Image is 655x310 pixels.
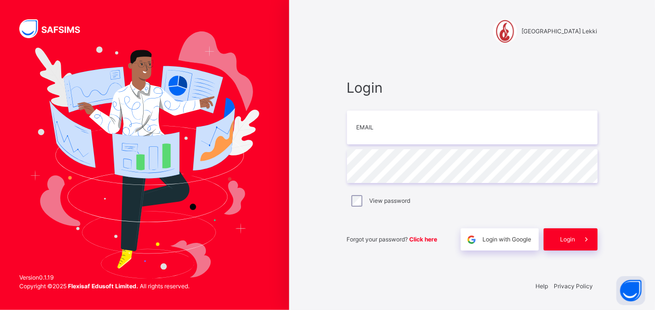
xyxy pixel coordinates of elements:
span: Login [347,77,598,98]
span: [GEOGRAPHIC_DATA] Lekki [522,27,598,36]
span: Version 0.1.19 [19,273,189,282]
button: Open asap [616,276,645,305]
a: Privacy Policy [554,282,593,290]
span: Forgot your password? [347,236,438,243]
label: View password [369,197,410,205]
span: Login [561,235,575,244]
span: Login with Google [483,235,532,244]
a: Click here [410,236,438,243]
strong: Flexisaf Edusoft Limited. [68,282,138,290]
span: Copyright © 2025 All rights reserved. [19,282,189,290]
img: SAFSIMS Logo [19,19,92,38]
a: Help [536,282,548,290]
img: google.396cfc9801f0270233282035f929180a.svg [466,234,477,245]
img: Hero Image [30,31,259,279]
